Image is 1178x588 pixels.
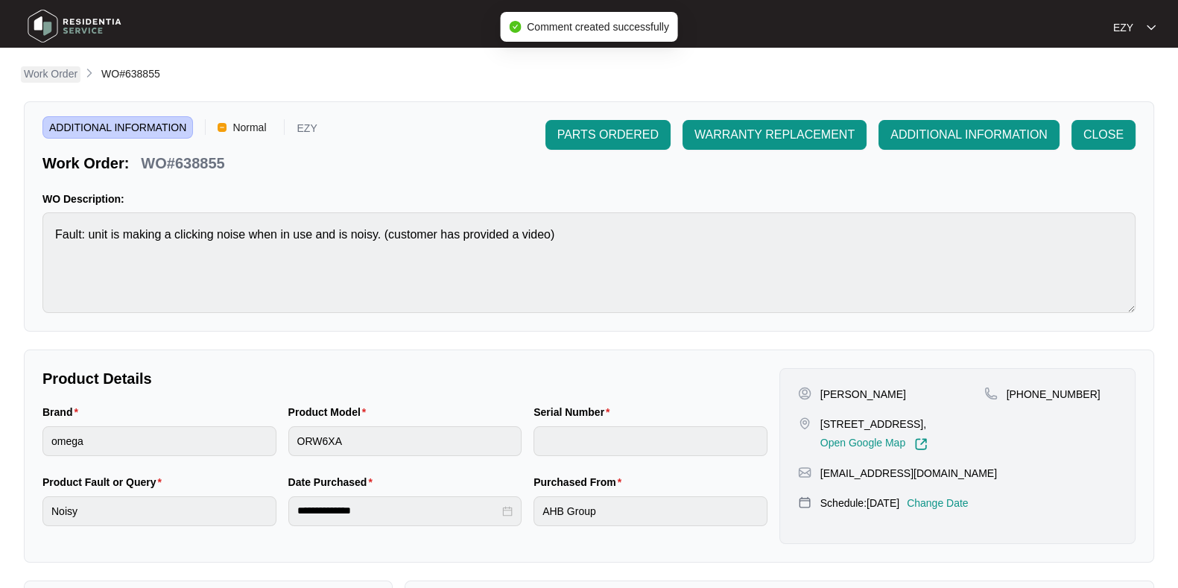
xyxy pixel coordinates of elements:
span: check-circle [509,21,521,33]
input: Product Model [288,426,522,456]
input: Serial Number [533,426,767,456]
p: [PERSON_NAME] [820,387,906,402]
p: EZY [297,123,317,139]
p: Work Order [24,66,77,81]
img: residentia service logo [22,4,127,48]
p: WO Description: [42,192,1136,206]
img: map-pin [984,387,998,400]
button: WARRANTY REPLACEMENT [683,120,867,150]
img: map-pin [798,417,811,430]
img: map-pin [798,466,811,479]
p: Change Date [907,496,969,510]
p: Schedule: [DATE] [820,496,899,510]
p: EZY [1113,20,1133,35]
span: PARTS ORDERED [557,126,659,144]
img: chevron-right [83,67,95,79]
span: CLOSE [1083,126,1124,144]
label: Date Purchased [288,475,379,490]
p: WO#638855 [141,153,224,174]
span: WO#638855 [101,68,160,80]
button: CLOSE [1071,120,1136,150]
img: dropdown arrow [1147,24,1156,31]
img: Link-External [914,437,928,451]
span: ADDITIONAL INFORMATION [890,126,1048,144]
p: Product Details [42,368,767,389]
span: Normal [227,116,272,139]
textarea: Fault: unit is making a clicking noise when in use and is noisy. (customer has provided a video) [42,212,1136,313]
span: ADDITIONAL INFORMATION [42,116,193,139]
label: Purchased From [533,475,627,490]
a: Work Order [21,66,80,83]
p: [STREET_ADDRESS], [820,417,928,431]
p: [EMAIL_ADDRESS][DOMAIN_NAME] [820,466,997,481]
span: Comment created successfully [527,21,669,33]
label: Product Model [288,405,373,420]
img: user-pin [798,387,811,400]
p: [PHONE_NUMBER] [1007,387,1101,402]
button: ADDITIONAL INFORMATION [878,120,1060,150]
a: Open Google Map [820,437,928,451]
p: Work Order: [42,153,129,174]
img: map-pin [798,496,811,509]
input: Brand [42,426,276,456]
label: Product Fault or Query [42,475,168,490]
button: PARTS ORDERED [545,120,671,150]
input: Purchased From [533,496,767,526]
input: Date Purchased [297,503,500,519]
span: WARRANTY REPLACEMENT [694,126,855,144]
label: Brand [42,405,84,420]
label: Serial Number [533,405,615,420]
img: Vercel Logo [218,123,227,132]
input: Product Fault or Query [42,496,276,526]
